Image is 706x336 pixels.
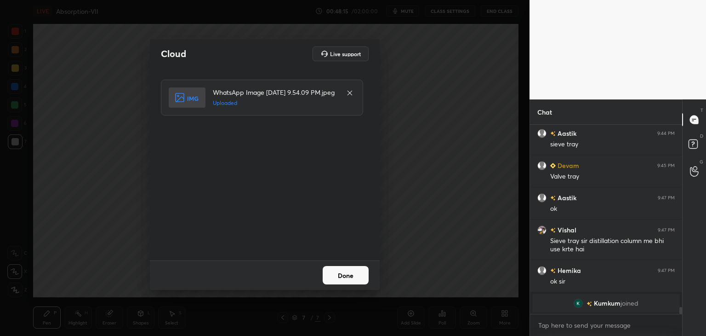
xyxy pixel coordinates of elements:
img: default.png [537,161,547,170]
img: no-rating-badge.077c3623.svg [550,196,556,201]
p: D [700,133,703,139]
div: sieve tray [550,140,675,149]
img: 3 [537,226,547,235]
img: default.png [537,266,547,275]
div: Valve tray [550,172,675,181]
div: ok [550,204,675,214]
p: T [700,107,703,114]
img: default.png [537,129,547,138]
h6: Hemika [556,266,581,275]
h6: Vishal [556,225,576,235]
div: Sieve tray sir distillation column me bhi use krte hai [550,237,675,254]
h6: Aastik [556,193,576,203]
img: no-rating-badge.077c3623.svg [550,228,556,233]
img: no-rating-badge.077c3623.svg [550,268,556,273]
div: grid [530,125,682,314]
img: no-rating-badge.077c3623.svg [586,301,592,307]
p: Chat [530,100,559,124]
h6: Devam [556,161,579,170]
div: 9:44 PM [657,131,675,136]
h2: Cloud [161,48,186,60]
div: 9:47 PM [658,195,675,201]
p: G [700,158,703,165]
button: Done [323,266,369,284]
span: joined [621,300,638,307]
img: no-rating-badge.077c3623.svg [550,131,556,136]
div: 9:47 PM [658,227,675,233]
h5: Uploaded [213,99,337,107]
span: Kumkum [594,300,621,307]
h5: Live support [330,51,361,57]
img: 3 [574,299,583,308]
div: ok sir [550,277,675,286]
img: default.png [537,193,547,203]
h4: WhatsApp Image [DATE] 9.54.09 PM.jpeg [213,87,337,97]
div: 9:45 PM [657,163,675,168]
img: Learner_Badge_beginner_1_8b307cf2a0.svg [550,163,556,168]
h6: Aastik [556,128,576,138]
div: 9:47 PM [658,268,675,273]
